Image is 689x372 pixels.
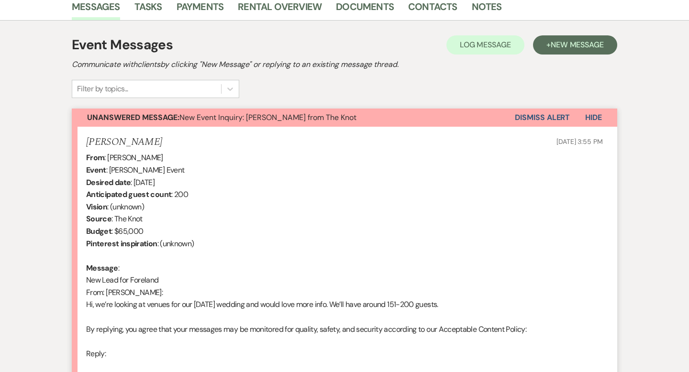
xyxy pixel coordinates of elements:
button: +New Message [533,35,617,55]
span: [DATE] 3:55 PM [556,137,603,146]
b: From [86,153,104,163]
button: Log Message [446,35,524,55]
span: New Message [551,40,604,50]
h5: [PERSON_NAME] [86,136,162,148]
b: Vision [86,202,107,212]
button: Dismiss Alert [515,109,570,127]
button: Hide [570,109,617,127]
b: Message [86,263,118,273]
b: Event [86,165,106,175]
span: Hide [585,112,602,122]
button: Unanswered Message:New Event Inquiry: [PERSON_NAME] from The Knot [72,109,515,127]
b: Desired date [86,177,131,187]
b: Source [86,214,111,224]
b: Budget [86,226,111,236]
strong: Unanswered Message: [87,112,179,122]
b: Anticipated guest count [86,189,171,199]
span: New Event Inquiry: [PERSON_NAME] from The Knot [87,112,356,122]
h2: Communicate with clients by clicking "New Message" or replying to an existing message thread. [72,59,617,70]
div: Filter by topics... [77,83,128,95]
span: Log Message [460,40,511,50]
h1: Event Messages [72,35,173,55]
b: Pinterest inspiration [86,239,157,249]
